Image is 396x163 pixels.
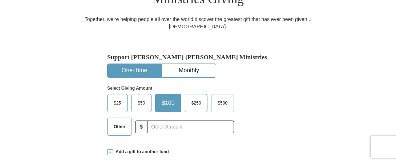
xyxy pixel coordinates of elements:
[214,98,231,109] span: $500
[110,98,125,109] span: $25
[135,121,148,133] span: $
[188,98,205,109] span: $250
[158,98,178,109] span: $100
[107,86,152,91] strong: Select Giving Amount
[80,16,316,30] div: Together, we're helping people all over the world discover the greatest gift that has ever been g...
[113,149,169,155] span: Add a gift to another fund
[134,98,149,109] span: $50
[108,64,161,77] button: One-Time
[147,121,234,133] input: Other Amount
[162,64,216,77] button: Monthly
[110,121,129,132] span: Other
[107,53,289,61] h5: Support [PERSON_NAME] [PERSON_NAME] Ministries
